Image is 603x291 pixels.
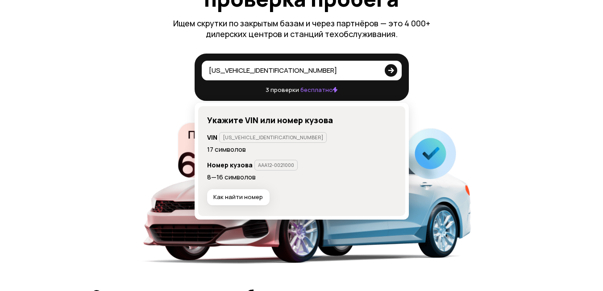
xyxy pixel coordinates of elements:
[207,133,217,141] h6: VIN
[300,86,337,94] span: бесплатно
[168,18,436,39] p: Ищем скрутки по закрытым базам и через партнёров — это 4 000+ дилерских центров и станций техобсл...
[207,145,396,154] p: 17 символов
[207,172,396,182] p: 8—16 символов
[207,189,270,205] button: Как найти номер
[207,115,396,125] h4: Укажите VIN или номер кузова
[108,122,496,264] img: Бесплатная проверка пробега
[207,161,253,169] h6: Номер кузова
[202,86,402,94] p: 3 проверки
[209,66,379,75] input: VIN или номер кузова
[213,193,263,200] span: Как найти номер
[258,162,294,168] p: AAA12-0021000
[223,134,323,141] p: [US_VEHICLE_IDENTIFICATION_NUMBER]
